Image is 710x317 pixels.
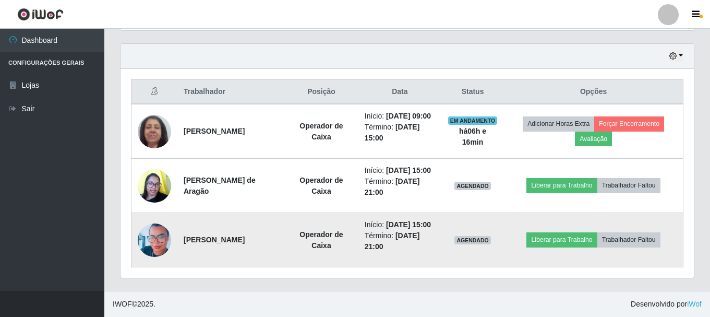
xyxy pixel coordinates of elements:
[526,178,597,193] button: Liberar para Trabalho
[17,8,64,21] img: CoreUI Logo
[448,116,498,125] span: EM ANDAMENTO
[459,127,486,146] strong: há 06 h e 16 min
[597,232,660,247] button: Trabalhador Faltou
[386,220,431,229] time: [DATE] 15:00
[358,80,441,104] th: Data
[365,230,435,252] li: Término:
[177,80,284,104] th: Trabalhador
[597,178,660,193] button: Trabalhador Faltou
[687,300,702,308] a: iWof
[365,219,435,230] li: Início:
[138,163,171,208] img: 1632390182177.jpeg
[526,232,597,247] button: Liberar para Trabalho
[184,127,245,135] strong: [PERSON_NAME]
[299,176,343,195] strong: Operador de Caixa
[138,219,171,261] img: 1650895174401.jpeg
[113,300,132,308] span: IWOF
[523,116,594,131] button: Adicionar Horas Extra
[504,80,683,104] th: Opções
[113,299,155,310] span: © 2025 .
[138,109,171,154] img: 1709656431175.jpeg
[386,166,431,174] time: [DATE] 15:00
[365,111,435,122] li: Início:
[184,236,245,244] strong: [PERSON_NAME]
[575,132,612,146] button: Avaliação
[594,116,664,131] button: Forçar Encerramento
[299,230,343,250] strong: Operador de Caixa
[365,176,435,198] li: Término:
[365,165,435,176] li: Início:
[284,80,358,104] th: Posição
[631,299,702,310] span: Desenvolvido por
[386,112,431,120] time: [DATE] 09:00
[299,122,343,141] strong: Operador de Caixa
[184,176,256,195] strong: [PERSON_NAME] de Aragão
[454,182,491,190] span: AGENDADO
[365,122,435,144] li: Término:
[441,80,504,104] th: Status
[454,236,491,244] span: AGENDADO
